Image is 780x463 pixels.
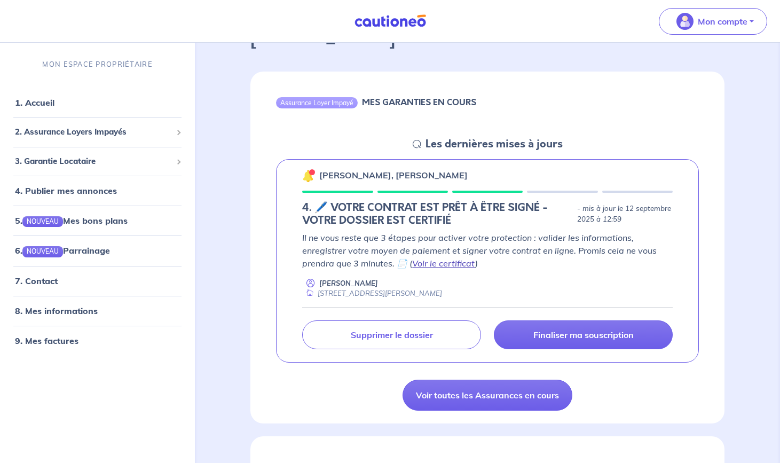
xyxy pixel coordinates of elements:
a: 5.NOUVEAUMes bons plans [15,215,128,226]
a: Supprimer le dossier [302,320,481,349]
a: Voir le certificat [412,258,475,269]
div: 2. Assurance Loyers Impayés [4,122,191,143]
img: illu_account_valid_menu.svg [676,13,694,30]
div: 3. Garantie Locataire [4,151,191,171]
img: Cautioneo [350,14,430,28]
p: [PERSON_NAME] [319,278,378,288]
a: 7. Contact [15,275,58,286]
h5: Les dernières mises à jours [426,138,563,151]
div: [STREET_ADDRESS][PERSON_NAME] [302,288,442,299]
a: Finaliser ma souscription [494,320,673,349]
div: state: CONTRACT-INFO-IN-PROGRESS, Context: NEW,CHOOSE-CERTIFICATE,RELATIONSHIP,LESSOR-DOCUMENTS [302,201,673,227]
p: MON ESPACE PROPRIÉTAIRE [42,59,152,69]
p: Mon compte [698,15,747,28]
button: illu_account_valid_menu.svgMon compte [659,8,767,35]
a: Voir toutes les Assurances en cours [403,380,572,411]
span: 3. Garantie Locataire [15,155,172,167]
a: 6.NOUVEAUParrainage [15,245,110,256]
p: Il ne vous reste que 3 étapes pour activer votre protection : valider les informations, enregistr... [302,231,673,270]
span: 2. Assurance Loyers Impayés [15,126,172,138]
a: 9. Mes factures [15,335,78,346]
a: 1. Accueil [15,97,54,108]
h6: MES GARANTIES EN COURS [362,97,476,107]
div: Assurance Loyer Impayé [276,97,358,108]
div: 8. Mes informations [4,300,191,321]
h5: 4. 🖊️ VOTRE CONTRAT EST PRÊT À ÊTRE SIGNÉ - VOTRE DOSSIER EST CERTIFIÉ [302,201,573,227]
div: 1. Accueil [4,92,191,113]
img: 🔔 [302,169,315,182]
div: 5.NOUVEAUMes bons plans [4,210,191,231]
p: Finaliser ma souscription [533,329,634,340]
div: 7. Contact [4,270,191,291]
p: - mis à jour le 12 septembre 2025 à 12:59 [577,203,673,225]
p: Supprimer le dossier [351,329,433,340]
a: 4. Publier mes annonces [15,185,117,196]
p: [PERSON_NAME], [PERSON_NAME] [319,169,468,182]
div: 6.NOUVEAUParrainage [4,240,191,261]
div: 9. Mes factures [4,329,191,351]
a: 8. Mes informations [15,305,98,316]
div: 4. Publier mes annonces [4,180,191,201]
